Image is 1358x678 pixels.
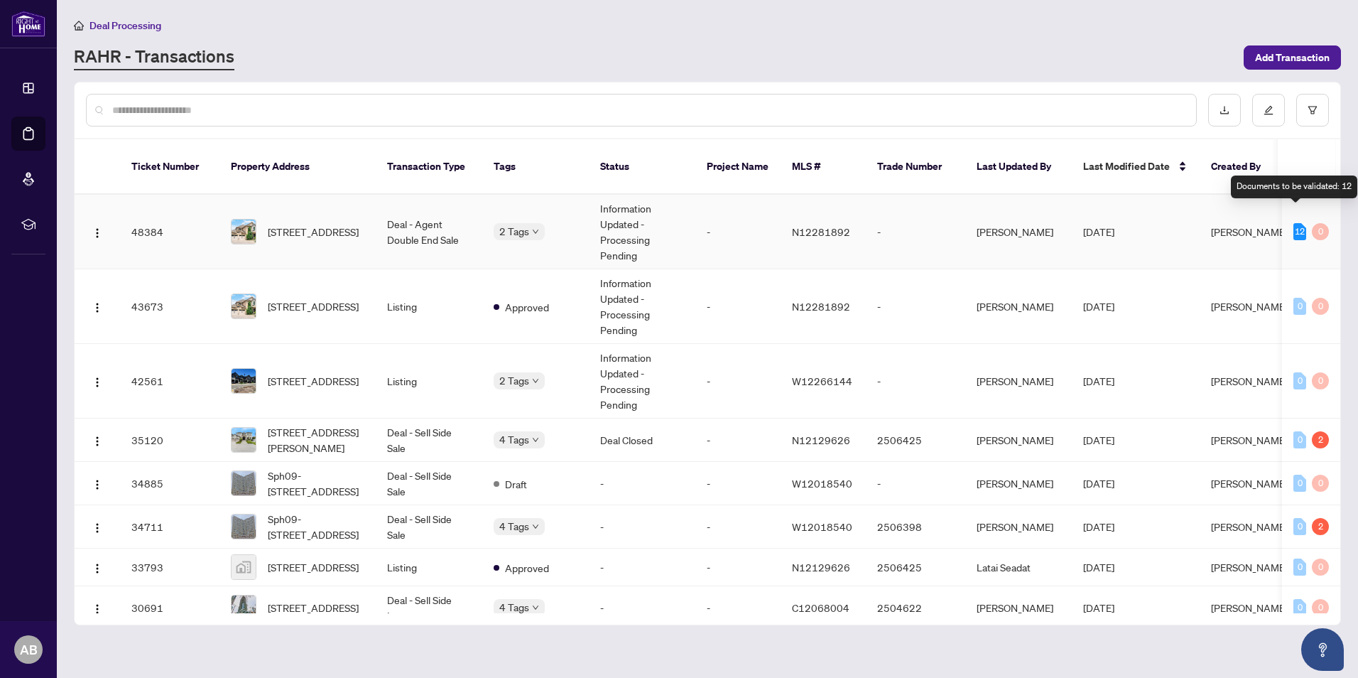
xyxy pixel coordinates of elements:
span: [DATE] [1083,225,1114,238]
span: W12018540 [792,477,852,490]
span: 2 Tags [499,372,529,389]
div: Documents to be validated: 12 [1231,176,1357,198]
td: [PERSON_NAME] [965,269,1072,344]
img: Logo [92,436,103,447]
td: - [695,419,781,462]
span: [PERSON_NAME] [1211,520,1288,533]
button: Logo [86,515,109,538]
button: Logo [86,472,109,495]
span: [STREET_ADDRESS] [268,298,359,314]
span: Approved [505,299,549,315]
span: C12068004 [792,601,849,614]
th: Transaction Type [376,139,482,195]
td: - [589,586,695,630]
td: - [589,462,695,505]
span: Add Transaction [1255,46,1330,69]
span: N12129626 [792,561,850,574]
img: Logo [92,377,103,388]
td: Information Updated - Processing Pending [589,195,695,269]
span: [PERSON_NAME] [1211,477,1288,490]
td: Deal - Agent Double End Sale [376,195,482,269]
div: 0 [1293,559,1306,576]
a: RAHR - Transactions [74,45,234,70]
td: - [589,549,695,586]
div: 0 [1293,475,1306,492]
th: Project Name [695,139,781,195]
td: - [695,586,781,630]
span: [STREET_ADDRESS] [268,559,359,575]
div: 0 [1312,372,1329,389]
span: [PERSON_NAME] [1211,601,1288,614]
td: Deal Closed [589,419,695,462]
span: AB [20,640,38,660]
td: Deal - Sell Side Sale [376,419,482,462]
td: - [866,462,965,505]
div: 0 [1312,298,1329,315]
img: thumbnail-img [232,369,256,393]
td: - [866,269,965,344]
img: thumbnail-img [232,471,256,495]
td: - [695,462,781,505]
span: 2 Tags [499,223,529,240]
td: Listing [376,549,482,586]
span: Approved [505,560,549,576]
span: [PERSON_NAME] [1211,561,1288,574]
div: 0 [1312,223,1329,240]
td: 42561 [120,344,219,419]
button: Logo [86,429,109,451]
div: 0 [1293,518,1306,535]
button: download [1208,94,1241,127]
span: [DATE] [1083,561,1114,574]
td: - [695,549,781,586]
td: Latai Seadat [965,549,1072,586]
div: 0 [1293,372,1306,389]
span: 4 Tags [499,599,529,615]
span: Sph09-[STREET_ADDRESS] [268,511,364,542]
button: Add Transaction [1244,45,1341,70]
span: down [532,523,539,530]
td: 34885 [120,462,219,505]
td: Information Updated - Processing Pending [589,344,695,419]
span: 4 Tags [499,431,529,448]
span: [STREET_ADDRESS] [268,600,359,615]
td: Deal - Sell Side Lease [376,586,482,630]
span: edit [1264,105,1273,115]
span: [PERSON_NAME] [1211,300,1288,313]
button: edit [1252,94,1285,127]
span: Deal Processing [89,19,161,32]
td: 2506425 [866,549,965,586]
td: 2504622 [866,586,965,630]
img: logo [11,11,45,37]
td: Deal - Sell Side Sale [376,505,482,549]
span: [PERSON_NAME] [1211,375,1288,387]
span: N12281892 [792,300,850,313]
img: Logo [92,522,103,534]
button: Logo [86,370,109,392]
div: 12 [1293,223,1306,240]
span: down [532,436,539,443]
span: [DATE] [1083,520,1114,533]
th: Created By [1200,139,1285,195]
th: Last Modified Date [1072,139,1200,195]
span: N12281892 [792,225,850,238]
div: 0 [1312,599,1329,616]
td: 33793 [120,549,219,586]
div: 0 [1312,475,1329,492]
span: N12129626 [792,434,850,446]
span: 4 Tags [499,518,529,534]
img: Logo [92,563,103,574]
span: W12018540 [792,520,852,533]
td: 2506398 [866,505,965,549]
img: thumbnail-img [232,515,256,539]
img: thumbnail-img [232,596,256,620]
span: down [532,604,539,611]
span: Draft [505,476,527,492]
button: Open asap [1301,628,1344,671]
button: Logo [86,596,109,619]
td: [PERSON_NAME] [965,505,1072,549]
th: MLS # [781,139,866,195]
td: 30691 [120,586,219,630]
div: 0 [1293,599,1306,616]
div: 2 [1312,431,1329,448]
td: [PERSON_NAME] [965,195,1072,269]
